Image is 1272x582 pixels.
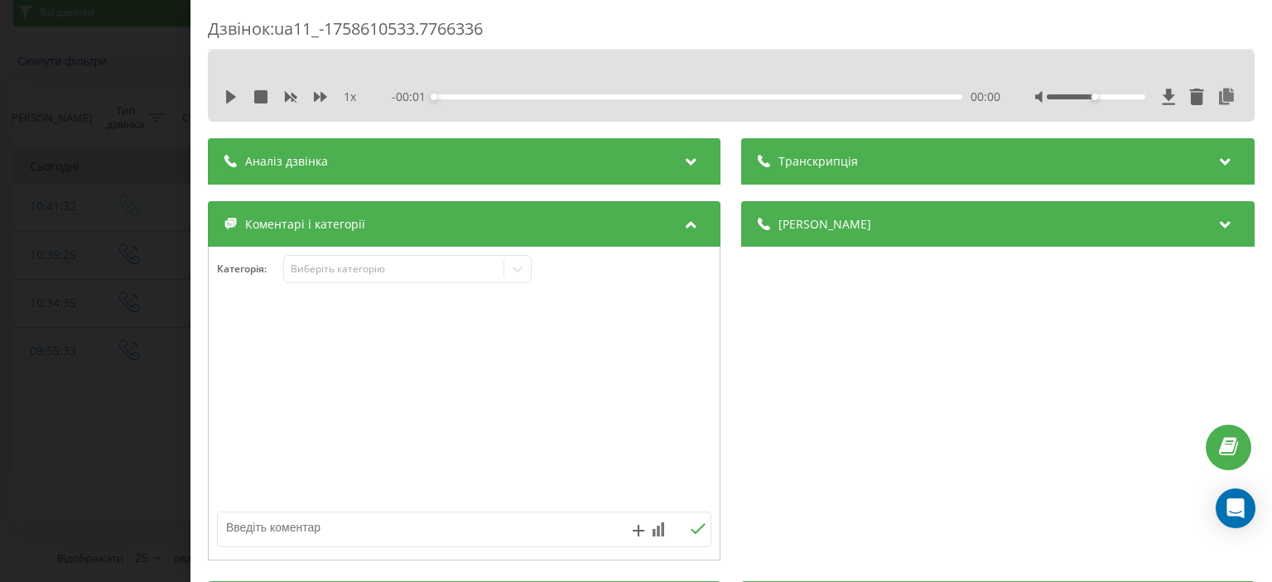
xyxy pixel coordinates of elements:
[208,17,1255,50] div: Дзвінок : ua11_-1758610533.7766336
[431,94,438,100] div: Accessibility label
[393,89,435,105] span: - 00:01
[291,262,498,276] div: Виберіть категорію
[779,216,872,233] span: [PERSON_NAME]
[779,153,859,170] span: Транскрипція
[1091,94,1098,100] div: Accessibility label
[344,89,356,105] span: 1 x
[1216,488,1255,528] div: Open Intercom Messenger
[245,216,365,233] span: Коментарі і категорії
[217,263,283,275] h4: Категорія :
[971,89,1000,105] span: 00:00
[245,153,328,170] span: Аналіз дзвінка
